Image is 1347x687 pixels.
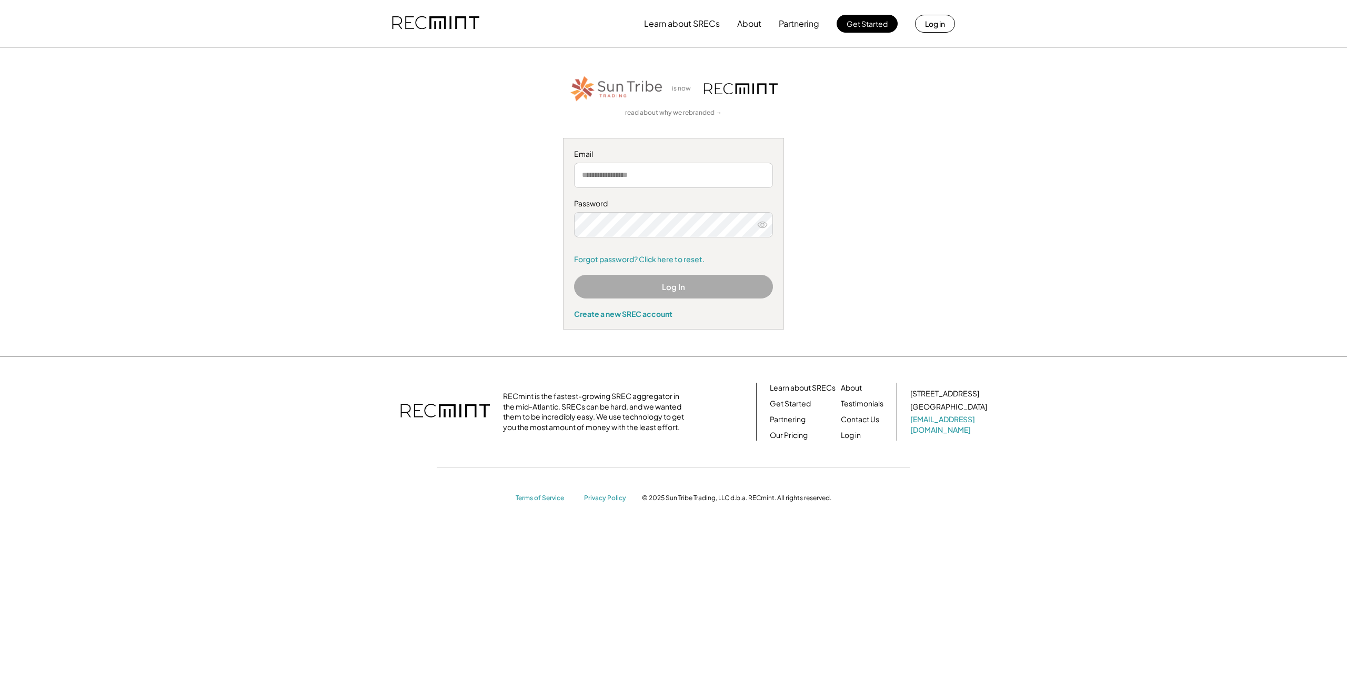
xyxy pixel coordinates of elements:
[704,83,778,94] img: recmint-logotype%403x.png
[574,254,773,265] a: Forgot password? Click here to reset.
[400,393,490,430] img: recmint-logotype%403x.png
[910,389,979,399] div: [STREET_ADDRESS]
[770,383,836,393] a: Learn about SRECs
[841,430,861,441] a: Log in
[841,383,862,393] a: About
[779,13,819,34] button: Partnering
[574,275,773,298] button: Log In
[584,494,631,503] a: Privacy Policy
[770,414,806,425] a: Partnering
[574,309,773,318] div: Create a new SREC account
[625,108,722,117] a: read about why we rebranded →
[841,414,879,425] a: Contact Us
[644,13,720,34] button: Learn about SRECs
[569,74,664,103] img: STT_Horizontal_Logo%2B-%2BColor.png
[737,13,761,34] button: About
[915,15,955,33] button: Log in
[837,15,898,33] button: Get Started
[770,430,808,441] a: Our Pricing
[574,149,773,160] div: Email
[642,494,831,502] div: © 2025 Sun Tribe Trading, LLC d.b.a. RECmint. All rights reserved.
[669,84,699,93] div: is now
[574,198,773,209] div: Password
[503,391,690,432] div: RECmint is the fastest-growing SREC aggregator in the mid-Atlantic. SRECs can be hard, and we wan...
[770,399,811,409] a: Get Started
[516,494,574,503] a: Terms of Service
[841,399,883,409] a: Testimonials
[910,414,989,435] a: [EMAIL_ADDRESS][DOMAIN_NAME]
[392,6,479,42] img: recmint-logotype%403x.png
[910,402,987,412] div: [GEOGRAPHIC_DATA]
